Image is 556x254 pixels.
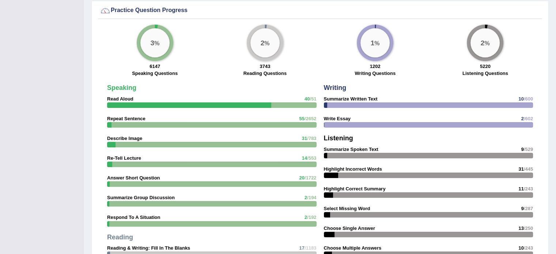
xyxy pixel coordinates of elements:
span: 2 [305,215,307,220]
strong: Choose Multiple Answers [324,245,382,251]
strong: Highlight Incorrect Words [324,166,382,172]
strong: Read Aloud [107,96,133,102]
span: 20 [299,175,304,181]
label: Speaking Questions [132,70,178,77]
span: /192 [307,215,316,220]
strong: Select Missing Word [324,206,370,211]
strong: 3743 [260,64,270,69]
span: /783 [307,136,316,141]
span: /51 [310,96,316,102]
span: 9 [521,147,523,152]
big: 2 [481,38,485,46]
big: 3 [150,38,154,46]
span: 10 [518,245,523,251]
strong: Repeat Sentence [107,116,145,121]
strong: Reading & Writing: Fill In The Blanks [107,245,190,251]
span: /602 [524,116,533,121]
strong: Describe Image [107,136,142,141]
span: /2652 [305,116,317,121]
strong: 1202 [370,64,381,69]
span: /600 [524,96,533,102]
span: /287 [524,206,533,211]
strong: Listening [324,134,353,142]
strong: Summarize Group Discussion [107,195,175,200]
span: 2 [305,195,307,200]
strong: Speaking [107,84,136,91]
strong: Reading [107,234,133,241]
div: % [250,28,280,57]
strong: Write Essay [324,116,351,121]
span: /243 [524,245,533,251]
strong: Highlight Correct Summary [324,186,386,192]
span: /194 [307,195,316,200]
label: Writing Questions [355,70,396,77]
div: % [140,28,170,57]
span: 55 [299,116,304,121]
div: Practice Question Progress [100,5,540,16]
strong: Answer Short Question [107,175,160,181]
span: 17 [299,245,304,251]
span: 14 [302,155,307,161]
strong: Summarize Written Text [324,96,378,102]
strong: Choose Single Answer [324,225,375,231]
label: Reading Questions [243,70,287,77]
span: /553 [307,155,316,161]
span: /529 [524,147,533,152]
strong: Re-Tell Lecture [107,155,141,161]
span: 31 [302,136,307,141]
strong: Respond To A Situation [107,215,160,220]
strong: 5220 [480,64,491,69]
strong: 6147 [150,64,160,69]
span: /445 [524,166,533,172]
span: /243 [524,186,533,192]
span: /1722 [305,175,317,181]
span: 31 [518,166,523,172]
label: Listening Questions [462,70,508,77]
strong: Summarize Spoken Text [324,147,378,152]
span: 13 [518,225,523,231]
span: 10 [518,96,523,102]
span: /250 [524,225,533,231]
span: 9 [521,206,523,211]
span: 40 [305,96,310,102]
span: 11 [518,186,523,192]
div: % [360,28,390,57]
span: 2 [521,116,523,121]
div: % [470,28,500,57]
big: 1 [371,38,375,46]
strong: Writing [324,84,347,91]
span: /1183 [305,245,317,251]
big: 2 [260,38,264,46]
